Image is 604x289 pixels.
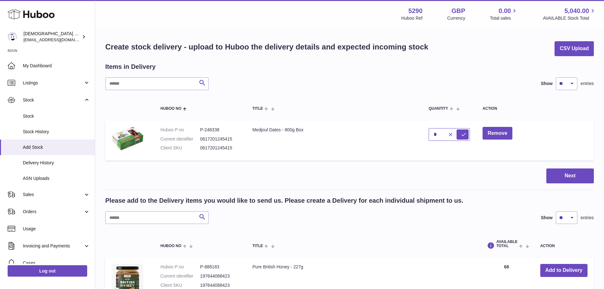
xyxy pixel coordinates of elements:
span: Sales [23,192,83,198]
div: Action [483,107,588,111]
dd: P-888183 [200,264,240,270]
h2: Items in Delivery [105,62,156,71]
button: Add to Delivery [540,264,588,277]
span: Quantity [429,107,448,111]
label: Show [541,215,553,221]
button: CSV Upload [555,41,594,56]
span: Cases [23,260,90,266]
a: 5,040.00 AVAILABLE Stock Total [543,7,596,21]
span: AVAILABLE Total [496,240,517,248]
dd: 197644088423 [200,282,240,288]
a: 0.00 Total sales [490,7,518,21]
label: Show [541,81,553,87]
span: ASN Uploads [23,175,90,181]
dd: 0617201245415 [200,145,240,151]
img: info@muslimcharity.org.uk [8,32,17,42]
div: Currency [447,15,465,21]
span: Huboo no [160,244,181,248]
td: Medjoul Dates - 800g Box [246,121,422,161]
span: Delivery History [23,160,90,166]
dt: Client SKU [160,145,200,151]
span: My Dashboard [23,63,90,69]
span: Stock History [23,129,90,135]
span: Listings [23,80,83,86]
strong: 5290 [408,7,423,15]
dd: P-248338 [200,127,240,133]
a: Log out [8,265,87,277]
span: Stock [23,113,90,119]
dd: 197644088423 [200,273,240,279]
span: Title [252,107,263,111]
span: Stock [23,97,83,103]
span: Huboo no [160,107,181,111]
span: Invoicing and Payments [23,243,83,249]
span: Title [252,244,263,248]
span: Orders [23,209,83,215]
span: entries [581,215,594,221]
dt: Huboo P no [160,264,200,270]
dt: Current identifier [160,273,200,279]
button: Next [546,168,594,183]
span: Total sales [490,15,518,21]
dd: 0617201245415 [200,136,240,142]
span: [EMAIL_ADDRESS][DOMAIN_NAME] [23,37,93,42]
strong: GBP [451,7,465,15]
h1: Create stock delivery - upload to Huboo the delivery details and expected incoming stock [105,42,428,52]
dt: Client SKU [160,282,200,288]
dt: Current identifier [160,136,200,142]
div: Huboo Ref [401,15,423,21]
h2: Please add to the Delivery items you would like to send us. Please create a Delivery for each ind... [105,196,463,205]
div: Action [540,244,588,248]
span: Add Stock [23,144,90,150]
div: [DEMOGRAPHIC_DATA] Charity [23,31,81,43]
span: 0.00 [499,7,511,15]
button: Remove [483,127,512,140]
span: entries [581,81,594,87]
span: AVAILABLE Stock Total [543,15,596,21]
img: Medjoul Dates - 800g Box [112,127,143,150]
dt: Huboo P no [160,127,200,133]
span: Usage [23,226,90,232]
span: 5,040.00 [564,7,589,15]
